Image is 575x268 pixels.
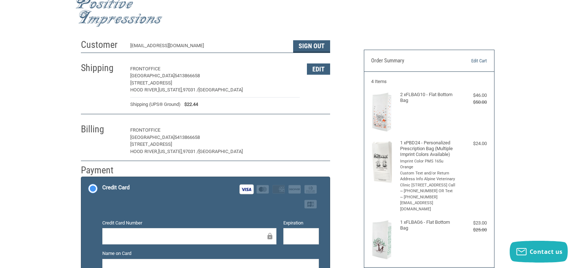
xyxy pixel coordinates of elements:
[130,87,158,92] span: Hood River,
[158,149,183,154] span: [US_STATE],
[400,140,456,158] h4: 1 x PBD24 - Personalized Prescription Bag (Multiple Imprint Colors Available)
[102,219,276,227] label: Credit Card Number
[158,87,183,92] span: [US_STATE],
[130,141,172,147] span: [STREET_ADDRESS]
[130,73,174,78] span: [GEOGRAPHIC_DATA]
[130,149,158,154] span: Hood River,
[81,123,123,135] h2: Billing
[307,63,330,75] button: Edit
[130,80,172,86] span: [STREET_ADDRESS]
[400,219,456,231] h4: 1 x FLBAG6 - Flat Bottom Bag
[81,164,123,176] h2: Payment
[458,226,487,234] div: $25.00
[81,62,123,74] h2: Shipping
[458,99,487,106] div: $50.00
[198,87,243,92] span: [GEOGRAPHIC_DATA]
[183,149,198,154] span: 97031 /
[130,101,181,108] span: Shipping (UPS® Ground)
[174,135,200,140] span: 5413866658
[450,57,487,65] a: Edit Cart
[400,158,456,170] li: Imprint Color PMS 165u Orange
[102,182,130,194] div: Credit Card
[400,170,456,213] li: Custom Text and/or Return Address Info Alpine Veterinary Clinic [STREET_ADDRESS] Call ~ [PHONE_NU...
[130,127,145,133] span: Front
[181,101,198,108] span: $22.44
[145,66,160,71] span: Office
[130,66,145,71] span: Front
[307,125,330,136] button: Edit
[530,248,563,256] span: Contact us
[371,79,487,84] h3: 4 Items
[510,241,568,263] button: Contact us
[283,219,319,227] label: Expiration
[371,57,450,65] h3: Order Summary
[458,140,487,147] div: $24.00
[81,39,123,51] h2: Customer
[145,127,160,133] span: Office
[130,42,286,53] div: [EMAIL_ADDRESS][DOMAIN_NAME]
[174,73,200,78] span: 5413866658
[400,92,456,104] h4: 2 x FLBAG10 - Flat Bottom Bag
[458,92,487,99] div: $46.00
[183,87,198,92] span: 97031 /
[293,40,330,53] button: Sign Out
[102,250,319,257] label: Name on Card
[198,149,243,154] span: [GEOGRAPHIC_DATA]
[458,219,487,227] div: $23.00
[130,135,174,140] span: [GEOGRAPHIC_DATA]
